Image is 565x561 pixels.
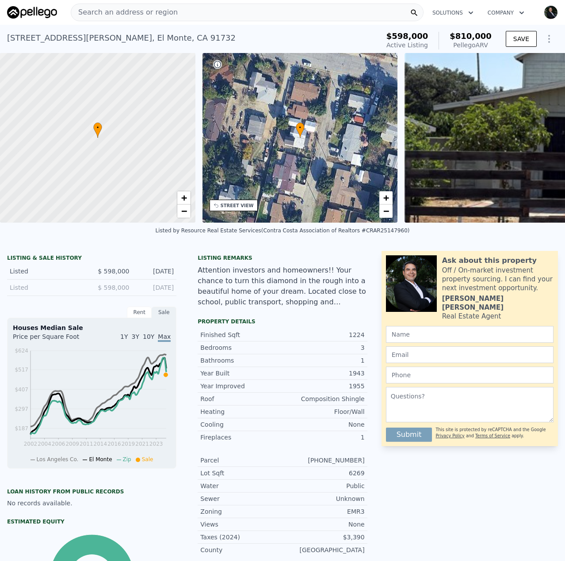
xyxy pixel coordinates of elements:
div: LISTING & SALE HISTORY [7,254,176,263]
span: + [383,192,389,203]
div: Floor/Wall [282,407,365,416]
div: [STREET_ADDRESS][PERSON_NAME] , El Monte , CA 91732 [7,32,236,44]
div: Bedrooms [200,343,282,352]
tspan: 2016 [107,441,121,447]
tspan: 2019 [122,441,135,447]
a: Zoom in [379,191,393,205]
div: [PERSON_NAME] [PERSON_NAME] [442,294,554,312]
span: El Monte [89,456,112,462]
span: 10Y [143,333,154,340]
div: Property details [198,318,367,325]
input: Email [386,346,554,363]
div: None [282,420,365,429]
tspan: 2014 [94,441,107,447]
div: None [282,520,365,529]
span: Active Listing [386,42,428,49]
button: Solutions [425,5,481,21]
tspan: 2011 [80,441,93,447]
div: Houses Median Sale [13,323,171,332]
div: [PHONE_NUMBER] [282,456,365,465]
div: Listed [10,267,85,276]
div: 1 [282,433,365,442]
tspan: $187 [15,425,28,432]
span: 1Y [120,333,128,340]
div: Listed [10,283,85,292]
tspan: 2021 [135,441,149,447]
div: Listing remarks [198,254,367,262]
a: Terms of Service [475,433,510,438]
div: 1224 [282,330,365,339]
span: + [181,192,187,203]
div: Views [200,520,282,529]
tspan: $297 [15,406,28,412]
span: Max [158,333,171,342]
div: Ask about this property [442,255,537,266]
span: Zip [123,456,131,462]
div: Cooling [200,420,282,429]
button: Submit [386,428,432,442]
a: Zoom out [379,205,393,218]
tspan: 2006 [52,441,65,447]
tspan: $624 [15,348,28,354]
div: Off / On-market investment property sourcing. I can find your next investment opportunity. [442,266,554,292]
div: • [93,122,102,138]
div: [GEOGRAPHIC_DATA] [282,546,365,554]
div: Fireplaces [200,433,282,442]
div: Price per Square Foot [13,332,92,346]
div: Water [200,481,282,490]
div: Attention investors and homeowners!! Your chance to turn this diamond in the rough into a beautif... [198,265,367,307]
span: − [383,205,389,216]
a: Privacy Policy [435,433,464,438]
input: Phone [386,367,554,383]
div: Roof [200,394,282,403]
div: No records available. [7,499,176,508]
span: • [93,124,102,132]
div: County [200,546,282,554]
span: $810,000 [450,31,492,41]
div: EMR3 [282,507,365,516]
div: Real Estate Agent [442,312,501,321]
div: [DATE] [136,283,174,292]
span: $ 598,000 [98,284,129,291]
span: $ 598,000 [98,268,129,275]
div: Sewer [200,494,282,503]
tspan: 2004 [38,441,51,447]
span: • [296,124,305,132]
a: Zoom in [177,191,191,205]
div: 6269 [282,469,365,478]
div: Sale [152,307,176,318]
span: − [181,205,187,216]
div: Rent [127,307,152,318]
div: • [296,122,305,138]
div: [DATE] [136,267,174,276]
div: Lot Sqft [200,469,282,478]
div: Year Built [200,369,282,378]
div: STREET VIEW [221,202,254,209]
img: Pellego [7,6,57,19]
div: Public [282,481,365,490]
div: 1955 [282,382,365,390]
tspan: $407 [15,387,28,393]
span: 3Y [132,333,139,340]
span: Los Angeles Co. [37,456,79,462]
div: Heating [200,407,282,416]
div: Estimated Equity [7,518,176,525]
span: Search an address or region [71,7,178,18]
div: Bathrooms [200,356,282,365]
tspan: 2009 [65,441,79,447]
div: Unknown [282,494,365,503]
div: Finished Sqft [200,330,282,339]
a: Zoom out [177,205,191,218]
div: Zoning [200,507,282,516]
div: Pellego ARV [450,41,492,49]
div: $3,390 [282,533,365,542]
div: 1 [282,356,365,365]
div: 3 [282,343,365,352]
tspan: $517 [15,367,28,373]
div: This site is protected by reCAPTCHA and the Google and apply. [435,424,554,442]
tspan: 2002 [24,441,38,447]
div: Parcel [200,456,282,465]
span: $598,000 [386,31,428,41]
tspan: 2023 [149,441,163,447]
span: Sale [142,456,153,462]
